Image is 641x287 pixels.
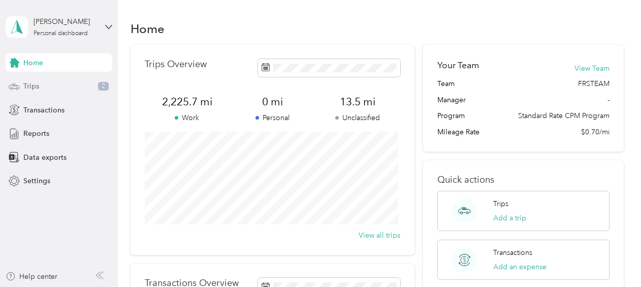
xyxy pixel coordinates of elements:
span: Trips [23,81,39,92]
span: Reports [23,128,49,139]
button: View all trips [359,230,400,241]
button: Help center [6,271,57,282]
p: Trips Overview [145,59,207,70]
p: Work [145,112,230,123]
button: Add an expense [493,262,547,272]
span: Transactions [23,105,65,116]
p: Unclassified [315,112,400,123]
span: 2 [98,82,109,91]
span: 2,225.7 mi [145,95,230,109]
h2: Your Team [437,59,479,72]
span: Standard Rate CPM Program [518,110,610,121]
span: Manager [437,95,466,105]
p: Personal [230,112,315,123]
h1: Home [131,23,165,34]
div: [PERSON_NAME] [34,16,97,27]
span: FRSTEAM [578,78,610,89]
p: Trips [493,198,508,209]
div: Personal dashboard [34,31,88,37]
span: Program [437,110,465,121]
p: Transactions [493,247,532,258]
p: Quick actions [437,175,609,185]
span: Settings [23,176,50,186]
iframe: Everlance-gr Chat Button Frame [584,230,641,287]
button: Add a trip [493,213,526,223]
button: View Team [574,63,610,74]
span: Team [437,78,455,89]
span: - [607,95,610,105]
span: Data exports [23,152,67,163]
span: 0 mi [230,95,315,109]
span: 13.5 mi [315,95,400,109]
span: $0.70/mi [581,127,610,137]
span: Home [23,58,43,68]
span: Mileage Rate [437,127,479,137]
